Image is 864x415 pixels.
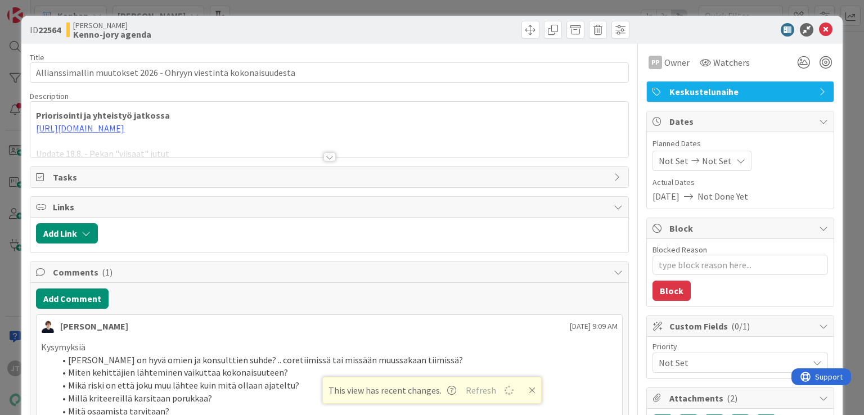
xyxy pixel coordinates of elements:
li: Miten kehittäjien lähteminen vaikuttaa kokonaisuuteen? [55,366,617,379]
span: ( 2 ) [727,393,737,404]
li: Millä kriteereillä karsitaan porukkaa? [55,392,617,405]
span: [DATE] 9:09 AM [570,321,618,332]
span: Watchers [713,56,750,69]
label: Title [30,52,44,62]
strong: Priorisointi ja yhteistyö jatkossa [36,110,170,121]
span: Comments [53,265,607,279]
span: Actual Dates [652,177,828,188]
div: Priority [652,342,828,350]
img: MT [41,319,55,333]
span: Description [30,91,69,101]
span: Planned Dates [652,138,828,150]
p: Kysymyksiä [41,341,617,354]
span: Not Set [659,355,803,371]
input: type card name here... [30,62,628,83]
span: Owner [664,56,690,69]
b: 22564 [38,24,61,35]
span: Dates [669,115,813,128]
span: Tasks [53,170,607,184]
span: ID [30,23,61,37]
span: This view has recent changes. [328,384,456,397]
span: Not Done Yet [697,190,748,203]
a: [URL][DOMAIN_NAME] [36,123,124,134]
label: Blocked Reason [652,245,707,255]
div: PP [649,56,662,69]
span: Support [24,2,51,15]
span: Not Set [659,154,688,168]
span: [DATE] [652,190,679,203]
span: Not Set [702,154,732,168]
span: Attachments [669,391,813,405]
span: Keskustelunaihe [669,85,813,98]
span: ( 1 ) [102,267,112,278]
button: Block [652,281,691,301]
li: [PERSON_NAME] on hyvä omien ja konsulttien suhde? .. coretiimissä tai missään muussakaan tiimissä? [55,354,617,367]
span: Links [53,200,607,214]
span: Custom Fields [669,319,813,333]
li: Mikä riski on että joku muu lähtee kuin mitä ollaan ajateltu? [55,379,617,392]
button: Add Comment [36,288,109,309]
span: Block [669,222,813,235]
b: Kenno-jory agenda [73,30,151,39]
div: [PERSON_NAME] [60,319,128,333]
span: ( 0/1 ) [731,321,750,332]
span: [PERSON_NAME] [73,21,151,30]
button: Add Link [36,223,98,243]
button: Refresh [462,383,523,398]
